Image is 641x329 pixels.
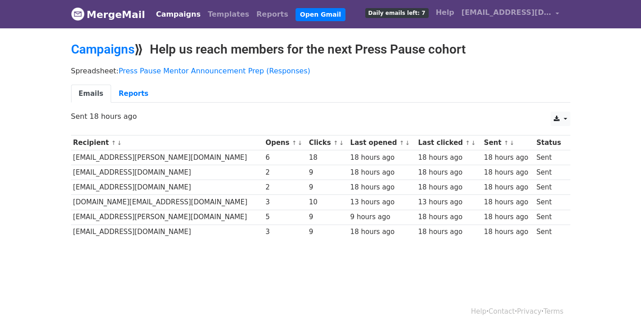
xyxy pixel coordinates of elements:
[350,212,414,222] div: 9 hours ago
[71,135,264,150] th: Recipient
[543,307,563,315] a: Terms
[71,210,264,225] td: [EMAIL_ADDRESS][PERSON_NAME][DOMAIN_NAME]
[517,307,541,315] a: Privacy
[484,197,532,207] div: 18 hours ago
[119,67,310,75] a: Press Pause Mentor Announcement Prep (Responses)
[71,7,85,21] img: MergeMail logo
[418,153,480,163] div: 18 hours ago
[111,140,116,146] a: ↑
[534,180,565,195] td: Sent
[71,42,134,57] a: Campaigns
[265,212,305,222] div: 5
[504,140,509,146] a: ↑
[71,85,111,103] a: Emails
[350,227,414,237] div: 18 hours ago
[265,182,305,193] div: 2
[152,5,204,23] a: Campaigns
[362,4,432,22] a: Daily emails left: 7
[111,85,156,103] a: Reports
[416,135,482,150] th: Last clicked
[462,7,551,18] span: [EMAIL_ADDRESS][DOMAIN_NAME]
[292,140,297,146] a: ↑
[265,197,305,207] div: 3
[534,150,565,165] td: Sent
[71,5,145,24] a: MergeMail
[71,66,570,76] p: Spreadsheet:
[253,5,292,23] a: Reports
[265,153,305,163] div: 6
[265,167,305,178] div: 2
[307,135,348,150] th: Clicks
[405,140,410,146] a: ↓
[71,165,264,180] td: [EMAIL_ADDRESS][DOMAIN_NAME]
[534,195,565,210] td: Sent
[309,212,346,222] div: 9
[418,212,480,222] div: 18 hours ago
[489,307,515,315] a: Contact
[339,140,344,146] a: ↓
[309,227,346,237] div: 9
[71,195,264,210] td: [DOMAIN_NAME][EMAIL_ADDRESS][DOMAIN_NAME]
[418,227,480,237] div: 18 hours ago
[350,153,414,163] div: 18 hours ago
[432,4,458,22] a: Help
[399,140,404,146] a: ↑
[465,140,470,146] a: ↑
[482,135,534,150] th: Sent
[350,167,414,178] div: 18 hours ago
[510,140,515,146] a: ↓
[418,197,480,207] div: 13 hours ago
[418,182,480,193] div: 18 hours ago
[71,150,264,165] td: [EMAIL_ADDRESS][PERSON_NAME][DOMAIN_NAME]
[484,167,532,178] div: 18 hours ago
[297,140,302,146] a: ↓
[71,225,264,239] td: [EMAIL_ADDRESS][DOMAIN_NAME]
[484,227,532,237] div: 18 hours ago
[350,182,414,193] div: 18 hours ago
[348,135,416,150] th: Last opened
[265,227,305,237] div: 3
[471,307,486,315] a: Help
[71,42,570,57] h2: ⟫ Help us reach members for the next Press Pause cohort
[365,8,429,18] span: Daily emails left: 7
[534,165,565,180] td: Sent
[296,8,345,21] a: Open Gmail
[534,135,565,150] th: Status
[309,197,346,207] div: 10
[333,140,338,146] a: ↑
[534,225,565,239] td: Sent
[418,167,480,178] div: 18 hours ago
[350,197,414,207] div: 13 hours ago
[309,153,346,163] div: 18
[458,4,563,25] a: [EMAIL_ADDRESS][DOMAIN_NAME]
[309,167,346,178] div: 9
[534,210,565,225] td: Sent
[71,112,570,121] p: Sent 18 hours ago
[484,153,532,163] div: 18 hours ago
[471,140,476,146] a: ↓
[117,140,122,146] a: ↓
[484,212,532,222] div: 18 hours ago
[204,5,253,23] a: Templates
[484,182,532,193] div: 18 hours ago
[263,135,306,150] th: Opens
[309,182,346,193] div: 9
[71,180,264,195] td: [EMAIL_ADDRESS][DOMAIN_NAME]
